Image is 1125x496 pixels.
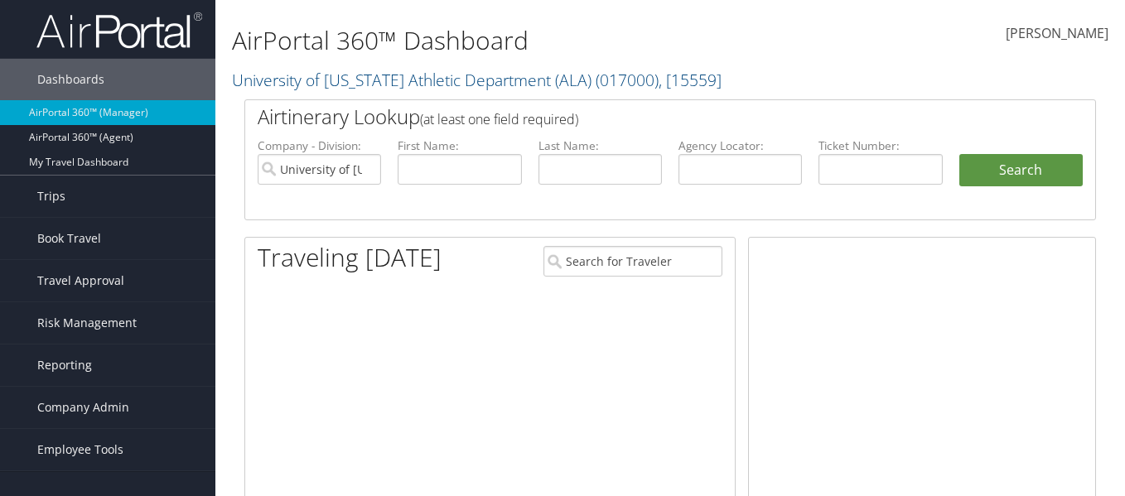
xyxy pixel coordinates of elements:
[37,218,101,259] span: Book Travel
[37,260,124,301] span: Travel Approval
[37,59,104,100] span: Dashboards
[258,103,1012,131] h2: Airtinerary Lookup
[37,176,65,217] span: Trips
[420,110,578,128] span: (at least one field required)
[232,69,722,91] a: University of [US_STATE] Athletic Department (ALA)
[258,137,381,154] label: Company - Division:
[678,137,802,154] label: Agency Locator:
[232,23,816,58] h1: AirPortal 360™ Dashboard
[659,69,722,91] span: , [ 15559 ]
[543,246,722,277] input: Search for Traveler
[1006,8,1108,60] a: [PERSON_NAME]
[37,344,92,386] span: Reporting
[36,11,202,50] img: airportal-logo.png
[538,137,662,154] label: Last Name:
[37,387,129,428] span: Company Admin
[37,429,123,470] span: Employee Tools
[1006,24,1108,42] span: [PERSON_NAME]
[398,137,521,154] label: First Name:
[258,240,442,275] h1: Traveling [DATE]
[959,154,1083,187] button: Search
[818,137,942,154] label: Ticket Number:
[596,69,659,91] span: ( 017000 )
[37,302,137,344] span: Risk Management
